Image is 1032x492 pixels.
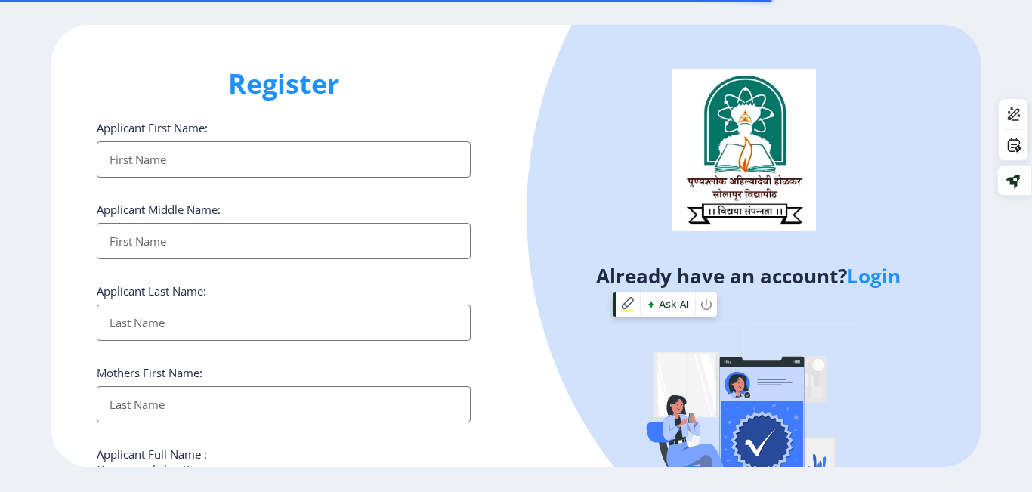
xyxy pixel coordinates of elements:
[97,283,206,299] label: Applicant Last Name:
[97,365,202,380] label: Mothers First Name:
[97,141,471,178] input: First Name
[672,69,816,231] img: logo
[644,295,692,314] span: Ask AI
[97,305,471,341] input: Last Name
[97,386,471,422] input: Last Name
[97,66,471,102] h1: Register
[847,262,901,289] a: Login
[97,447,207,477] label: Applicant Full Name : (As on marksheet)
[527,264,969,288] h4: Already have an account?
[97,223,471,259] input: First Name
[97,202,221,217] label: Applicant Middle Name:
[97,120,208,135] label: Applicant First Name:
